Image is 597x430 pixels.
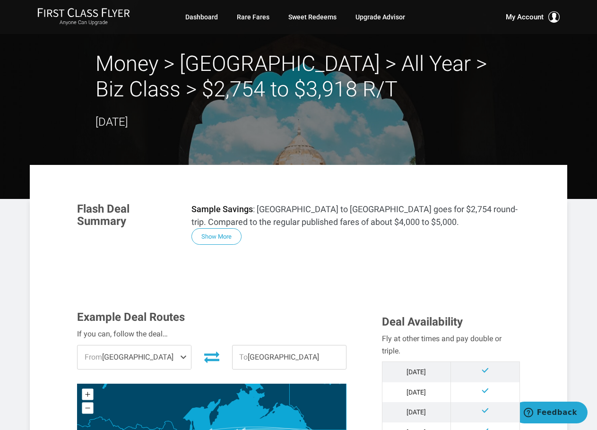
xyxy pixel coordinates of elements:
[355,9,405,26] a: Upgrade Advisor
[37,8,130,17] img: First Class Flyer
[77,328,346,340] div: If you can, follow the deal…
[520,402,588,425] iframe: Opens a widget where you can find more information
[233,345,346,369] span: [GEOGRAPHIC_DATA]
[85,353,102,361] span: From
[382,382,451,402] td: [DATE]
[382,362,451,382] td: [DATE]
[95,115,128,129] time: [DATE]
[239,353,248,361] span: To
[191,204,253,214] strong: Sample Savings
[37,8,130,26] a: First Class FlyerAnyone Can Upgrade
[506,11,544,23] span: My Account
[77,310,185,324] span: Example Deal Routes
[506,11,560,23] button: My Account
[191,228,242,245] button: Show More
[382,333,520,357] div: Fly at other times and pay double or triple.
[77,203,177,228] h3: Flash Deal Summary
[95,51,502,102] h2: Money > [GEOGRAPHIC_DATA] > All Year > Biz Class > $2,754 to $3,918 R/T
[78,345,191,369] span: [GEOGRAPHIC_DATA]
[191,203,520,228] p: : [GEOGRAPHIC_DATA] to [GEOGRAPHIC_DATA] goes for $2,754 round-trip. Compared to the regular publ...
[382,402,451,422] td: [DATE]
[237,9,269,26] a: Rare Fares
[382,315,463,328] span: Deal Availability
[185,9,218,26] a: Dashboard
[288,9,337,26] a: Sweet Redeems
[199,346,225,367] button: Invert Route Direction
[37,19,130,26] small: Anyone Can Upgrade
